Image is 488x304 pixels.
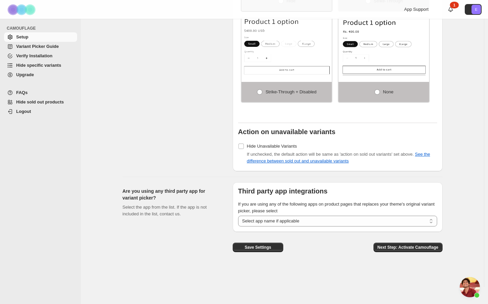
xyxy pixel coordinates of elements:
b: Third party app integrations [238,187,328,195]
span: App Support [404,7,428,12]
img: Camouflage [5,0,39,19]
span: If you are using any of the following apps on product pages that replaces your theme's original v... [238,202,435,213]
a: Variant Picker Guide [4,42,77,51]
span: FAQs [16,90,28,95]
a: FAQs [4,88,77,97]
a: Hide specific variants [4,61,77,70]
img: None [338,18,429,75]
span: Select the app from the list. If the app is not included in the list, contact us. [123,205,207,216]
a: Logout [4,107,77,116]
span: Logout [16,109,31,114]
span: Upgrade [16,72,34,77]
span: Hide specific variants [16,63,61,68]
button: Next Step: Activate Camouflage [373,243,443,252]
button: Avatar with initials E [465,4,482,15]
button: Save Settings [233,243,283,252]
span: Variant Picker Guide [16,44,59,49]
a: Open chat [460,277,480,297]
span: Hide sold out products [16,99,64,104]
b: Action on unavailable variants [238,128,335,135]
a: Upgrade [4,70,77,80]
span: Next Step: Activate Camouflage [378,245,438,250]
a: 1 [447,6,454,13]
span: None [383,89,393,94]
span: Save Settings [245,245,271,250]
span: Avatar with initials E [471,5,481,14]
img: Strike-through + Disabled [241,18,332,75]
h2: Are you using any third party app for variant picker? [123,188,222,201]
a: Verify Installation [4,51,77,61]
text: E [475,7,477,11]
span: Verify Installation [16,53,53,58]
span: Hide Unavailable Variants [247,144,297,149]
span: If unchecked, the default action will be same as 'action on sold out variants' set above. [247,152,430,163]
a: Setup [4,32,77,42]
div: 1 [450,2,459,8]
span: Setup [16,34,28,39]
span: Strike-through + Disabled [265,89,316,94]
a: Hide sold out products [4,97,77,107]
span: CAMOUFLAGE [7,26,77,31]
